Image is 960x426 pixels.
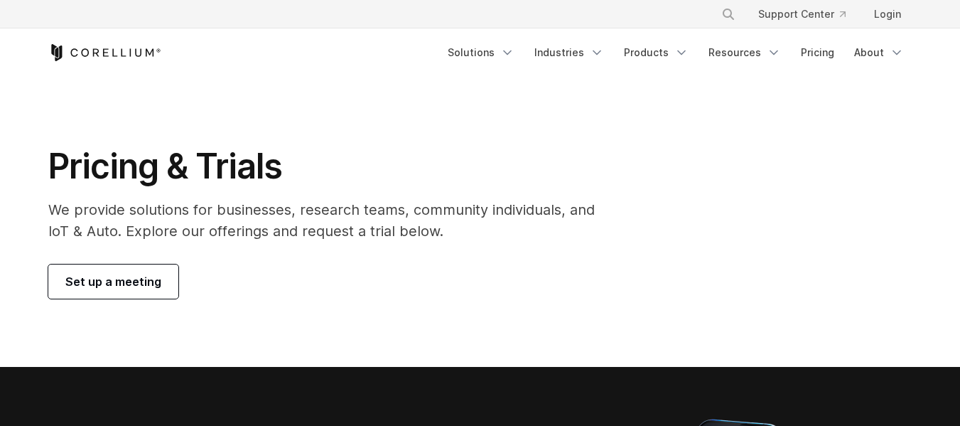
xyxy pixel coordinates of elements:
button: Search [716,1,741,27]
a: Login [863,1,912,27]
a: Support Center [747,1,857,27]
a: Products [615,40,697,65]
span: Set up a meeting [65,273,161,290]
a: About [846,40,912,65]
div: Navigation Menu [439,40,912,65]
a: Industries [526,40,613,65]
a: Set up a meeting [48,265,178,299]
a: Resources [700,40,789,65]
div: Navigation Menu [704,1,912,27]
a: Corellium Home [48,44,161,61]
a: Pricing [792,40,843,65]
p: We provide solutions for businesses, research teams, community individuals, and IoT & Auto. Explo... [48,199,615,242]
h1: Pricing & Trials [48,145,615,188]
a: Solutions [439,40,523,65]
